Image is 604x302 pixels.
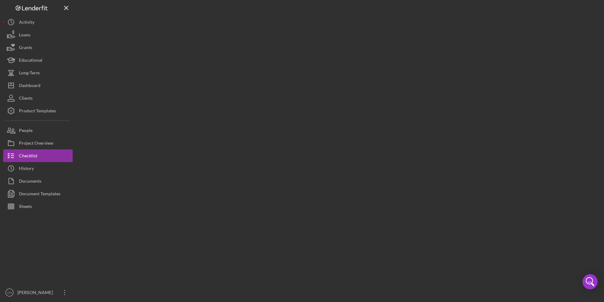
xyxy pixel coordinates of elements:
[19,41,32,55] div: Grants
[19,162,34,176] div: History
[19,137,53,151] div: Project Overview
[3,124,73,137] button: People
[3,104,73,117] button: Product Templates
[3,286,73,299] button: CH[PERSON_NAME]
[3,137,73,149] button: Project Overview
[19,66,40,81] div: Long-Term
[19,175,41,189] div: Documents
[7,291,12,294] text: CH
[3,66,73,79] button: Long-Term
[19,149,37,164] div: Checklist
[3,16,73,28] button: Activity
[3,175,73,187] button: Documents
[3,162,73,175] button: History
[3,149,73,162] button: Checklist
[19,54,42,68] div: Educational
[583,274,598,289] div: Open Intercom Messenger
[19,200,32,214] div: Sheets
[19,28,30,43] div: Loans
[3,79,73,92] button: Dashboard
[19,124,33,138] div: People
[3,187,73,200] button: Document Templates
[3,28,73,41] button: Loans
[3,92,73,104] button: Clients
[3,41,73,54] button: Grants
[19,187,60,202] div: Document Templates
[19,104,56,119] div: Product Templates
[16,286,57,300] div: [PERSON_NAME]
[3,54,73,66] button: Educational
[3,200,73,213] button: Sheets
[19,92,33,106] div: Clients
[19,16,34,30] div: Activity
[19,79,40,93] div: Dashboard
